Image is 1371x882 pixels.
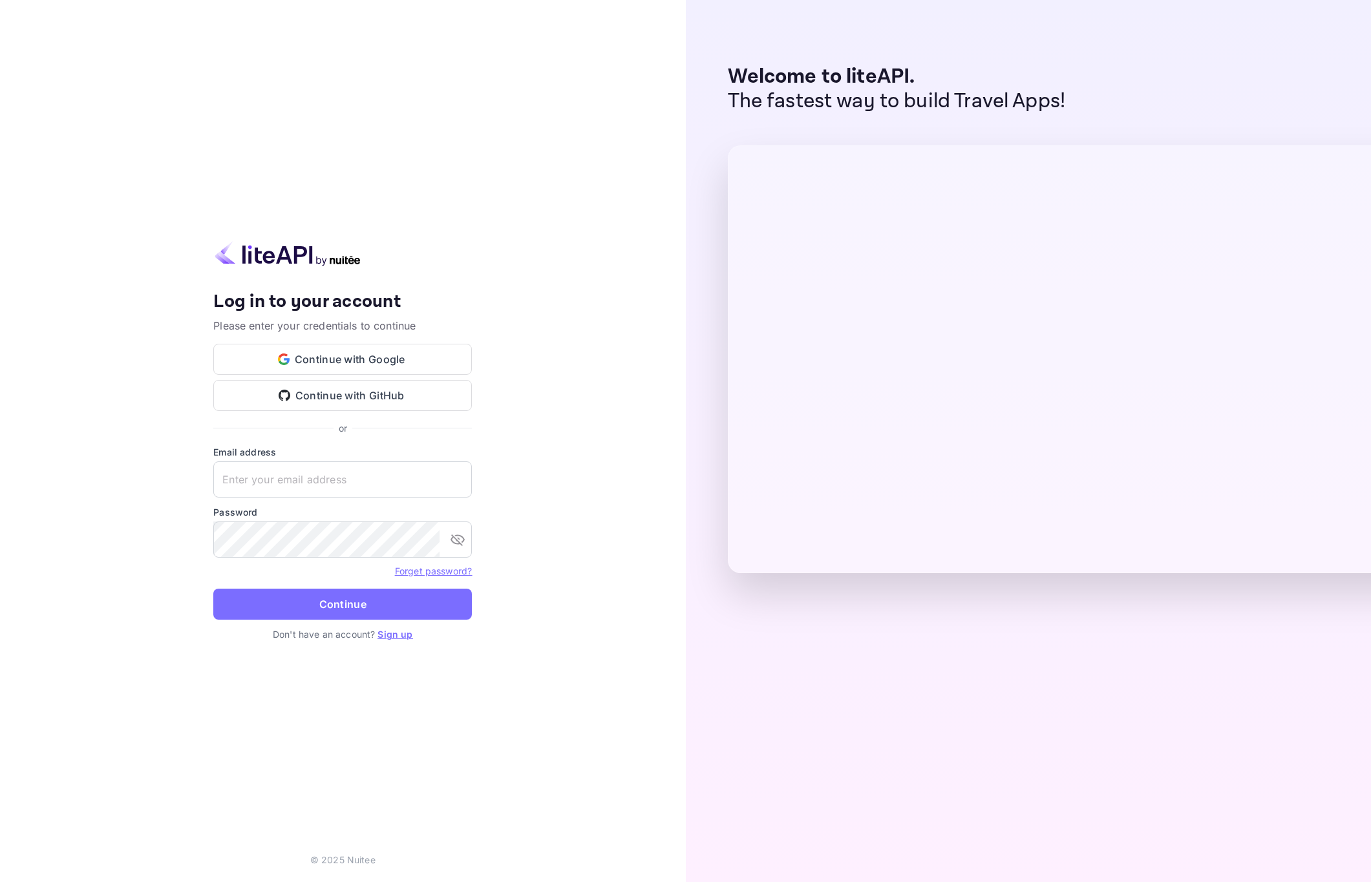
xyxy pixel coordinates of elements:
[377,629,412,640] a: Sign up
[395,565,472,576] a: Forget password?
[213,627,472,641] p: Don't have an account?
[213,241,362,266] img: liteapi
[395,564,472,577] a: Forget password?
[213,589,472,620] button: Continue
[339,421,347,435] p: or
[213,291,472,313] h4: Log in to your account
[213,445,472,459] label: Email address
[213,505,472,519] label: Password
[728,89,1066,114] p: The fastest way to build Travel Apps!
[310,853,376,866] p: © 2025 Nuitee
[213,380,472,411] button: Continue with GitHub
[445,527,471,552] button: toggle password visibility
[728,65,1066,89] p: Welcome to liteAPI.
[213,344,472,375] button: Continue with Google
[213,461,472,498] input: Enter your email address
[213,318,472,333] p: Please enter your credentials to continue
